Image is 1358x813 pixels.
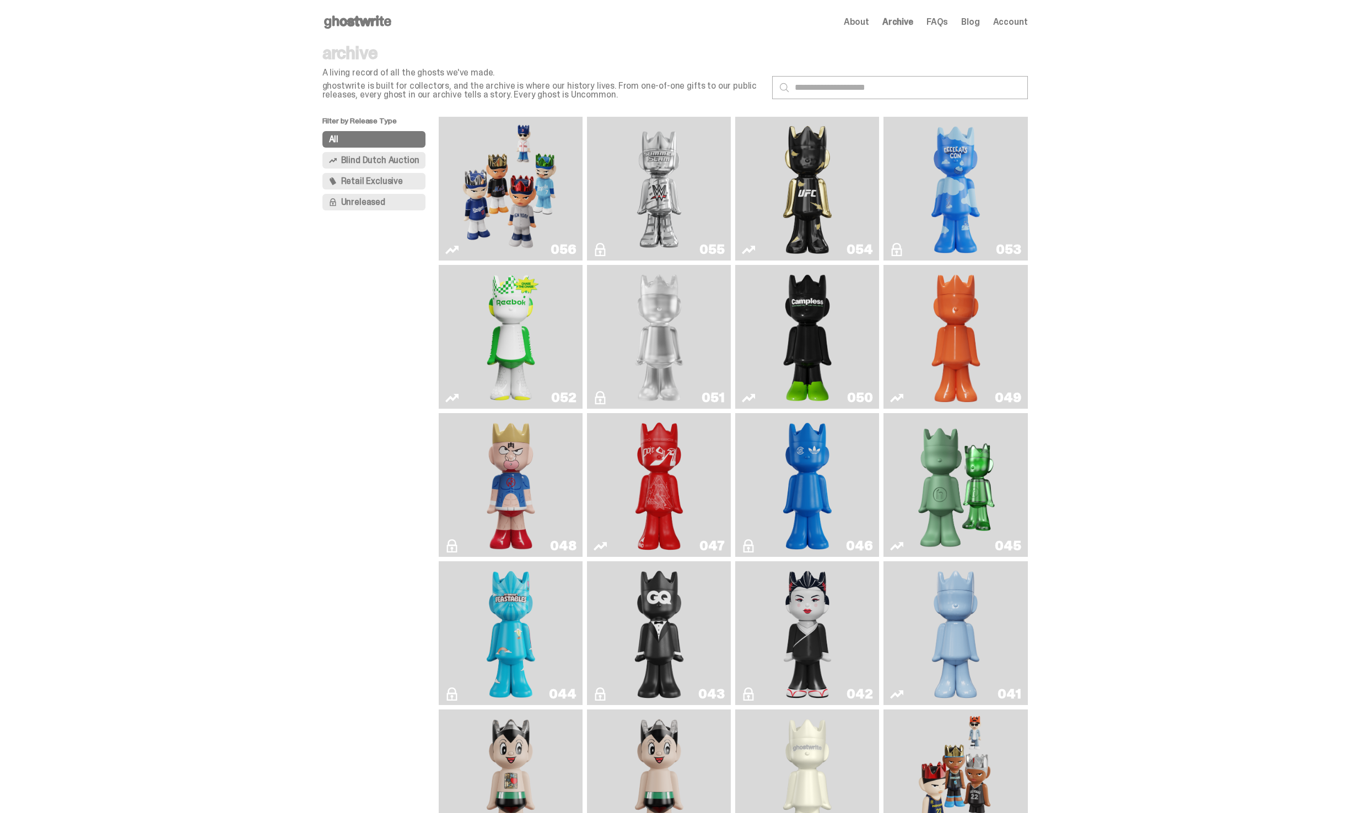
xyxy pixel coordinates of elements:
a: Kinnikuman [445,418,576,552]
div: 042 [847,687,872,701]
a: Sei Less [742,566,872,701]
a: Archive [882,18,913,26]
div: 045 [995,539,1021,552]
div: 049 [995,391,1021,404]
span: Unreleased [341,198,385,207]
a: Black Tie [594,566,724,701]
a: LLLoyalty [594,269,724,404]
div: 047 [699,539,724,552]
a: Court Victory [445,269,576,404]
button: Retail Exclusive [322,173,426,189]
div: 052 [551,391,576,404]
span: All [329,135,339,144]
a: Campless [742,269,872,404]
a: Present [890,418,1021,552]
img: Ruby [778,121,837,256]
img: Feastables [482,566,540,701]
p: A living record of all the ghosts we've made. [322,68,763,77]
img: Court Victory [482,269,540,404]
div: 046 [846,539,872,552]
div: 056 [551,243,576,256]
img: Schrödinger's ghost: Winter Blue [926,566,985,701]
a: Blog [961,18,979,26]
span: Blind Dutch Auction [341,156,419,165]
div: 050 [847,391,872,404]
img: Present [909,418,1003,552]
a: Skip [594,418,724,552]
img: Skip [630,418,688,552]
button: Blind Dutch Auction [322,152,426,169]
a: About [844,18,869,26]
p: ghostwrite is built for collectors, and the archive is where our history lives. From one-of-one g... [322,82,763,99]
p: Filter by Release Type [322,117,439,131]
div: 048 [550,539,576,552]
img: Black Tie [630,566,688,701]
img: LLLoyalty [630,269,688,404]
img: Sei Less [778,566,837,701]
a: Schrödinger's ghost: Winter Blue [890,566,1021,701]
a: ComplexCon HK [742,418,872,552]
p: archive [322,44,763,62]
div: 053 [996,243,1021,256]
a: Schrödinger's ghost: Orange Vibe [890,269,1021,404]
img: ghooooost [926,121,985,256]
img: Game Face (2025) [457,121,565,256]
img: Schrödinger's ghost: Orange Vibe [926,269,985,404]
img: ComplexCon HK [778,418,837,552]
div: 055 [699,243,724,256]
a: Feastables [445,566,576,701]
button: Unreleased [322,194,426,210]
div: 041 [998,687,1021,701]
div: 044 [549,687,576,701]
a: I Was There SummerSlam [594,121,724,256]
span: Retail Exclusive [341,177,403,186]
div: 051 [702,391,724,404]
img: Campless [778,269,837,404]
a: Game Face (2025) [445,121,576,256]
a: Account [993,18,1028,26]
a: ghooooost [890,121,1021,256]
div: 054 [847,243,872,256]
img: Kinnikuman [482,418,540,552]
a: Ruby [742,121,872,256]
a: FAQs [926,18,948,26]
button: All [322,131,426,148]
div: 043 [698,687,724,701]
img: I Was There SummerSlam [605,121,713,256]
